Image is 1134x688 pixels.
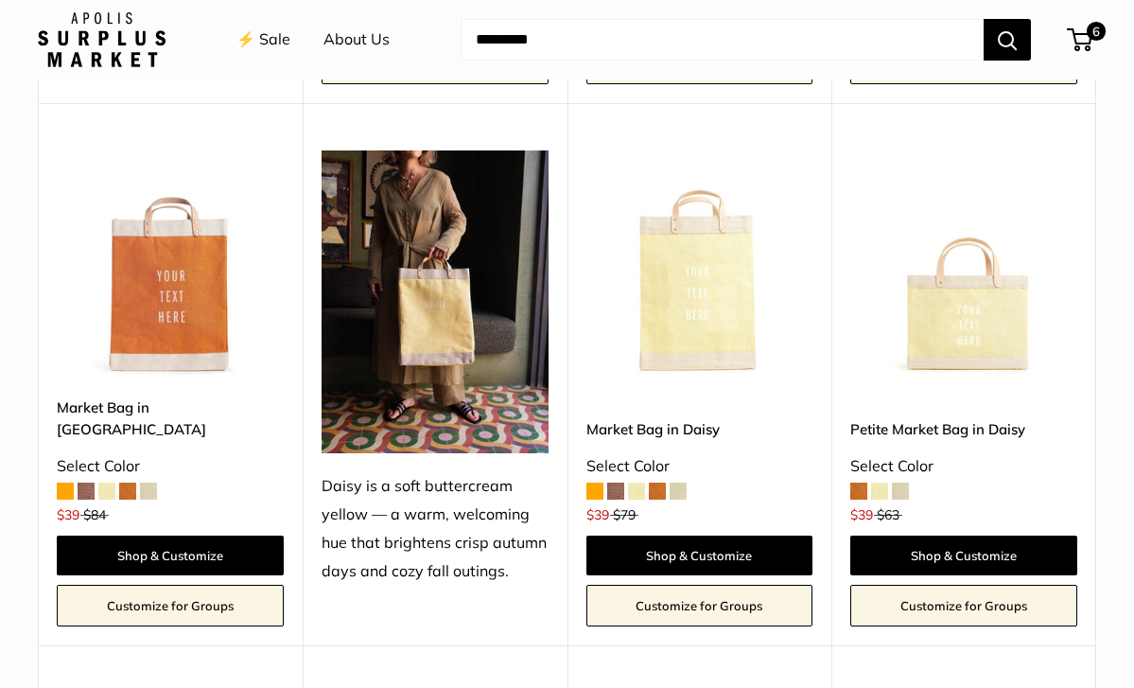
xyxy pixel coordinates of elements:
[850,150,1077,378] img: Petite Market Bag in Daisy
[586,585,813,626] a: Customize for Groups
[850,418,1077,440] a: Petite Market Bag in Daisy
[586,506,609,523] span: $39
[461,19,984,61] input: Search...
[323,26,390,54] a: About Us
[850,506,873,523] span: $39
[1087,22,1106,41] span: 6
[984,19,1031,61] button: Search
[57,452,284,481] div: Select Color
[586,150,813,378] a: Market Bag in DaisyMarket Bag in Daisy
[1069,28,1092,51] a: 6
[850,536,1077,575] a: Shop & Customize
[57,150,284,378] img: description_Make it yours with custom, printed text.
[613,506,636,523] span: $79
[322,150,549,453] img: Daisy is a soft buttercream yellow — a warm, welcoming hue that brightens crisp autumn days and c...
[83,506,106,523] span: $84
[38,12,166,67] img: Apolis: Surplus Market
[877,506,899,523] span: $63
[57,506,79,523] span: $39
[586,536,813,575] a: Shop & Customize
[236,26,290,54] a: ⚡️ Sale
[322,472,549,586] div: Daisy is a soft buttercream yellow — a warm, welcoming hue that brightens crisp autumn days and c...
[57,150,284,378] a: description_Make it yours with custom, printed text.Market Bag in Citrus
[850,150,1077,378] a: Petite Market Bag in DaisyPetite Market Bag in Daisy
[57,397,284,441] a: Market Bag in [GEOGRAPHIC_DATA]
[586,418,813,440] a: Market Bag in Daisy
[57,536,284,575] a: Shop & Customize
[850,585,1077,626] a: Customize for Groups
[586,452,813,481] div: Select Color
[57,585,284,626] a: Customize for Groups
[586,150,813,378] img: Market Bag in Daisy
[850,452,1077,481] div: Select Color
